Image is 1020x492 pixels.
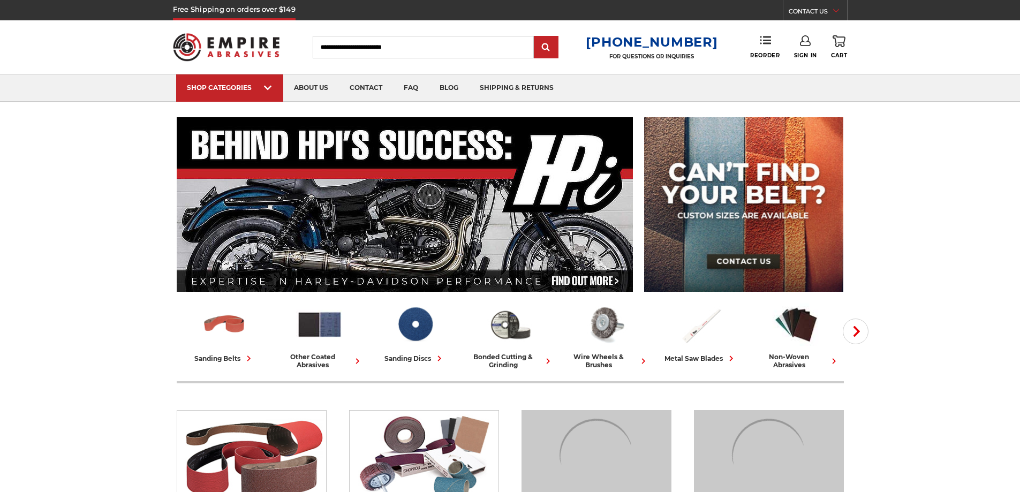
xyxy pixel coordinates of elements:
div: bonded cutting & grinding [467,353,554,369]
img: Banner for an interview featuring Horsepower Inc who makes Harley performance upgrades featured o... [177,117,633,292]
div: wire wheels & brushes [562,353,649,369]
p: FOR QUESTIONS OR INQUIRIES [586,53,717,60]
span: Reorder [750,52,780,59]
img: Bonded Cutting & Grinding [487,301,534,347]
a: sanding discs [372,301,458,364]
span: Cart [831,52,847,59]
img: promo banner for custom belts. [644,117,843,292]
div: metal saw blades [664,353,737,364]
img: Wire Wheels & Brushes [582,301,629,347]
div: sanding discs [384,353,445,364]
a: wire wheels & brushes [562,301,649,369]
a: Cart [831,35,847,59]
a: [PHONE_NUMBER] [586,34,717,50]
a: blog [429,74,469,102]
span: Sign In [794,52,817,59]
button: Next [843,319,868,344]
img: Other Coated Abrasives [296,301,343,347]
img: Sanding Discs [391,301,439,347]
div: sanding belts [194,353,254,364]
a: about us [283,74,339,102]
a: faq [393,74,429,102]
a: metal saw blades [658,301,744,364]
div: other coated abrasives [276,353,363,369]
a: shipping & returns [469,74,564,102]
img: Metal Saw Blades [677,301,724,347]
input: Submit [535,37,557,58]
a: bonded cutting & grinding [467,301,554,369]
img: Non-woven Abrasives [773,301,820,347]
a: sanding belts [181,301,268,364]
a: contact [339,74,393,102]
div: SHOP CATEGORIES [187,84,273,92]
a: non-woven abrasives [753,301,840,369]
a: Reorder [750,35,780,58]
a: other coated abrasives [276,301,363,369]
a: CONTACT US [789,5,847,20]
img: Sanding Belts [201,301,248,347]
img: Empire Abrasives [173,26,280,68]
div: non-woven abrasives [753,353,840,369]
